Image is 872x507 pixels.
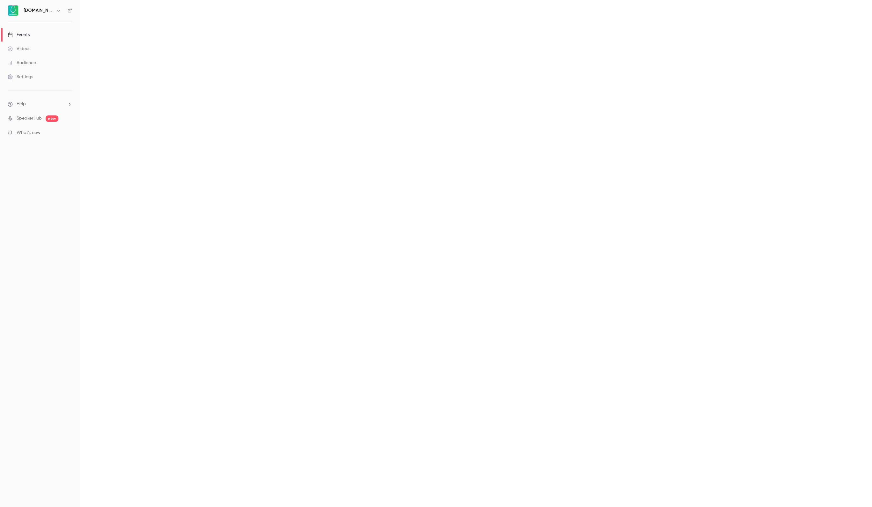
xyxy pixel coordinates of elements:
[8,5,18,16] img: Avokaado.io
[8,101,72,107] li: help-dropdown-opener
[8,60,36,66] div: Audience
[17,115,42,122] a: SpeakerHub
[46,115,58,122] span: new
[8,74,33,80] div: Settings
[8,32,30,38] div: Events
[17,101,26,107] span: Help
[17,129,40,136] span: What's new
[8,46,30,52] div: Videos
[24,7,54,14] h6: [DOMAIN_NAME]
